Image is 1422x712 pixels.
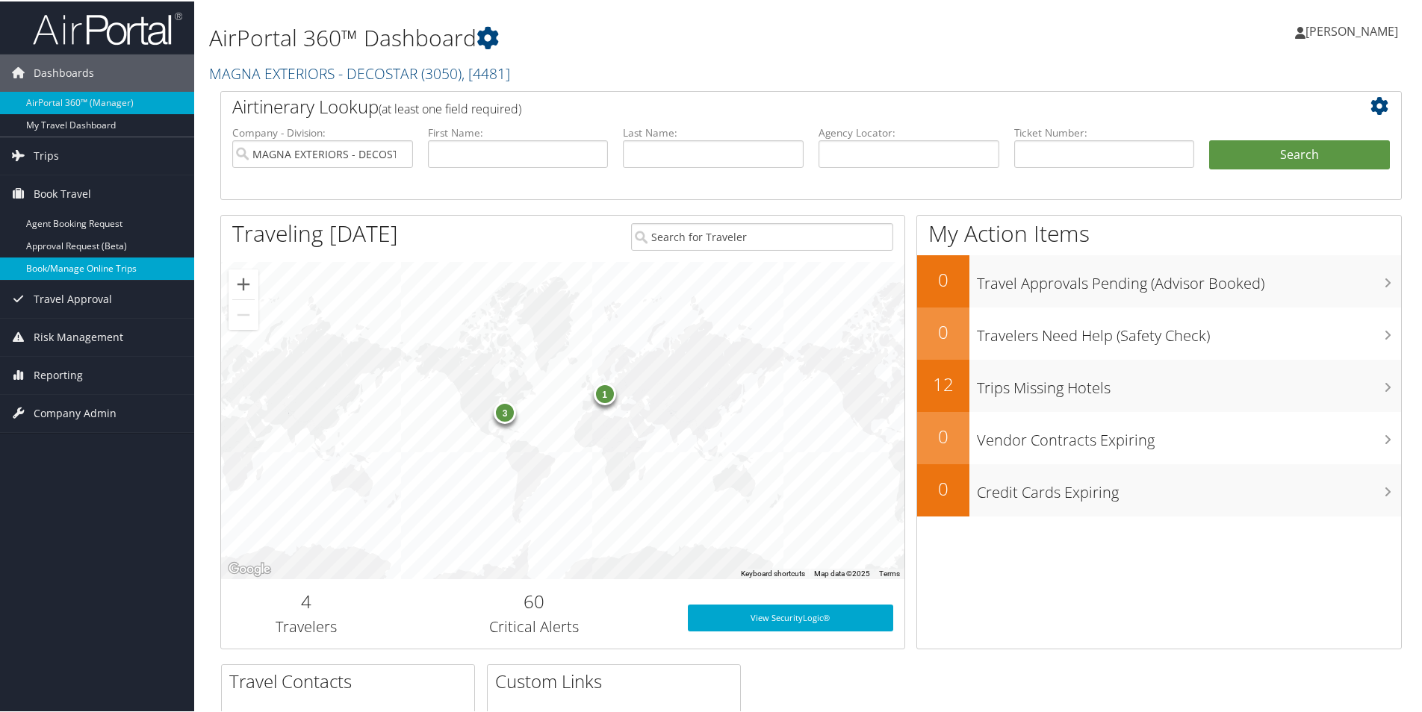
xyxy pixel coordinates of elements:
a: 12Trips Missing Hotels [917,358,1401,410]
label: Last Name: [623,124,804,139]
label: Agency Locator: [819,124,999,139]
label: Company - Division: [232,124,413,139]
span: Travel Approval [34,279,112,316]
input: Search for Traveler [631,222,893,249]
h2: Travel Contacts [229,667,474,693]
h1: Traveling [DATE] [232,216,398,248]
a: 0Travelers Need Help (Safety Check) [917,306,1401,358]
a: 0Credit Cards Expiring [917,463,1401,515]
h2: 60 [403,587,665,613]
h2: Custom Links [495,667,740,693]
h2: 0 [917,475,969,500]
label: Ticket Number: [1014,124,1195,139]
button: Zoom in [229,268,258,298]
span: Risk Management [34,317,123,355]
a: Terms (opens in new tab) [879,568,900,576]
a: 0Travel Approvals Pending (Advisor Booked) [917,254,1401,306]
h3: Credit Cards Expiring [977,473,1401,502]
h2: 0 [917,318,969,343]
h2: Airtinerary Lookup [232,93,1291,118]
h2: 12 [917,370,969,396]
span: Dashboards [34,53,94,90]
span: Trips [34,136,59,173]
span: , [ 4481 ] [462,62,510,82]
img: Google [225,558,274,578]
a: MAGNA EXTERIORS - DECOSTAR [209,62,510,82]
h2: 4 [232,587,381,613]
h3: Critical Alerts [403,615,665,636]
span: Company Admin [34,393,117,431]
h2: 0 [917,266,969,291]
h2: 0 [917,422,969,448]
span: (at least one field required) [379,99,521,116]
span: Book Travel [34,174,91,211]
h1: My Action Items [917,216,1401,248]
a: View SecurityLogic® [688,603,893,630]
div: 1 [594,381,616,403]
label: First Name: [428,124,609,139]
h3: Travel Approvals Pending (Advisor Booked) [977,264,1401,293]
span: Reporting [34,355,83,393]
a: 0Vendor Contracts Expiring [917,410,1401,463]
div: 3 [494,400,516,422]
a: Open this area in Google Maps (opens a new window) [225,558,274,578]
button: Zoom out [229,299,258,328]
button: Search [1209,139,1390,169]
span: Map data ©2025 [814,568,870,576]
h3: Vendor Contracts Expiring [977,421,1401,449]
a: [PERSON_NAME] [1295,7,1413,52]
span: ( 3050 ) [421,62,462,82]
h1: AirPortal 360™ Dashboard [209,21,1012,52]
h3: Travelers Need Help (Safety Check) [977,316,1401,345]
h3: Trips Missing Hotels [977,369,1401,397]
span: [PERSON_NAME] [1305,22,1398,38]
button: Keyboard shortcuts [741,567,805,578]
img: airportal-logo.png [33,10,182,45]
h3: Travelers [232,615,381,636]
